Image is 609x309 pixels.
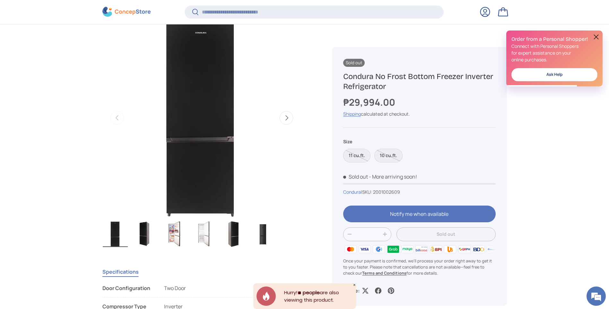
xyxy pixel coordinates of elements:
[486,244,500,254] img: metrobank
[457,244,471,254] img: qrph
[343,258,495,277] p: Once your payment is confirmed, we'll process your order right away to get it to you faster. Plea...
[103,221,128,247] img: condura-no-frost-bottom-freezer-inverter-refrigerator-matte-black-closed-door-full-view-concepstore
[221,221,246,247] img: condura-no-frost-bottom-freezer-inverter-refrigerator-matte-black-closed-door-right-side-view-con...
[386,244,400,254] img: grabpay
[362,270,406,276] a: Terms and Conditions
[343,111,495,118] div: calculated at checkout.
[511,36,597,43] h2: Order from a Personal Shopper!
[191,221,216,247] img: condura-no-frost-bottom-freezer-inverter-refrigerator-matte-black-full-open-door-without-sample-c...
[429,244,443,254] img: bpi
[362,189,372,195] span: SKU:
[373,189,400,195] span: 2001002609
[343,138,352,145] legend: Size
[343,59,365,67] span: Sold out
[414,244,429,254] img: billease
[343,244,357,254] img: master
[102,18,301,249] media-gallery: Gallery Viewer
[511,68,597,81] a: Ask Help
[343,96,397,109] strong: ₱29,994.00
[400,244,414,254] img: maya
[396,227,495,241] button: Sold out
[164,285,186,292] span: Two Door
[132,221,157,247] img: condura-no-frost-bottom-freezer-inverter-refrigerator-matte-black-closed-door-full-left-side-view...
[372,244,386,254] img: gcash
[343,189,361,195] a: Condura
[102,7,151,17] img: ConcepStore
[472,244,486,254] img: bdo
[358,244,372,254] img: visa
[353,283,356,287] div: Close
[443,244,457,254] img: ubp
[369,173,417,180] p: - More arriving soon!
[361,189,400,195] span: |
[374,149,403,163] label: Sold out
[343,111,361,117] a: Shipping
[102,284,154,292] div: Door Configuration
[511,43,597,63] p: Connect with Personal Shoppers for expert assistance on your online purchases.
[250,221,275,247] img: condura-no-frost-bottom-freezer-inverter-refrigerator-matte-black-closed-door-full-view-concepstore
[343,149,370,163] label: Sold out
[343,72,495,92] h1: Condura No Frost Bottom Freezer Inverter Refrigerator
[343,173,368,180] span: Sold out
[162,221,187,247] img: condura-no-frost-bottom-freezer-inverter-refrigerator-matte-black-full-open-door-with-sample-cont...
[102,264,139,279] button: Specifications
